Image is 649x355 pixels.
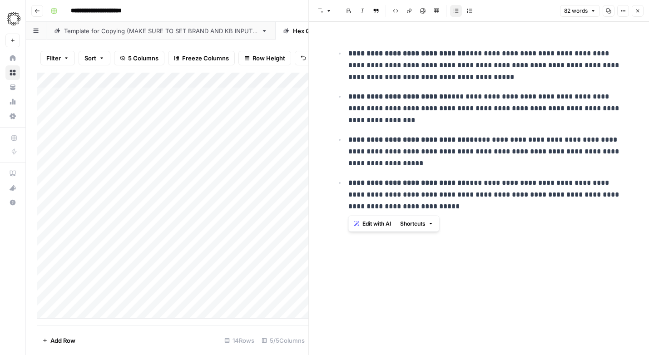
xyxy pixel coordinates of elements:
a: Settings [5,109,20,123]
div: 5/5 Columns [258,333,308,348]
button: 5 Columns [114,51,164,65]
button: Shortcuts [396,218,437,230]
span: Edit with AI [362,220,391,228]
span: 82 words [564,7,588,15]
a: Hex Group 1 [275,22,345,40]
a: Browse [5,65,20,80]
button: Help + Support [5,195,20,210]
button: What's new? [5,181,20,195]
button: Row Height [238,51,291,65]
span: 5 Columns [128,54,159,63]
span: Row Height [253,54,285,63]
div: Hex Group 1 [293,26,327,35]
div: Template for Copying (MAKE SURE TO SET BRAND AND KB INPUTS) [64,26,258,35]
button: 82 words [560,5,600,17]
a: AirOps Academy [5,166,20,181]
span: Sort [84,54,96,63]
span: Freeze Columns [182,54,229,63]
button: Add Row [37,333,81,348]
img: Omniscient Logo [5,10,22,27]
a: Template for Copying (MAKE SURE TO SET BRAND AND KB INPUTS) [46,22,275,40]
a: Home [5,51,20,65]
span: Filter [46,54,61,63]
div: 14 Rows [221,333,258,348]
a: Usage [5,94,20,109]
button: Freeze Columns [168,51,235,65]
span: Shortcuts [400,220,426,228]
button: Sort [79,51,110,65]
div: What's new? [6,181,20,195]
button: Edit with AI [351,218,395,230]
button: Workspace: Omniscient [5,7,20,30]
a: Your Data [5,80,20,94]
span: Add Row [50,336,75,345]
button: Filter [40,51,75,65]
